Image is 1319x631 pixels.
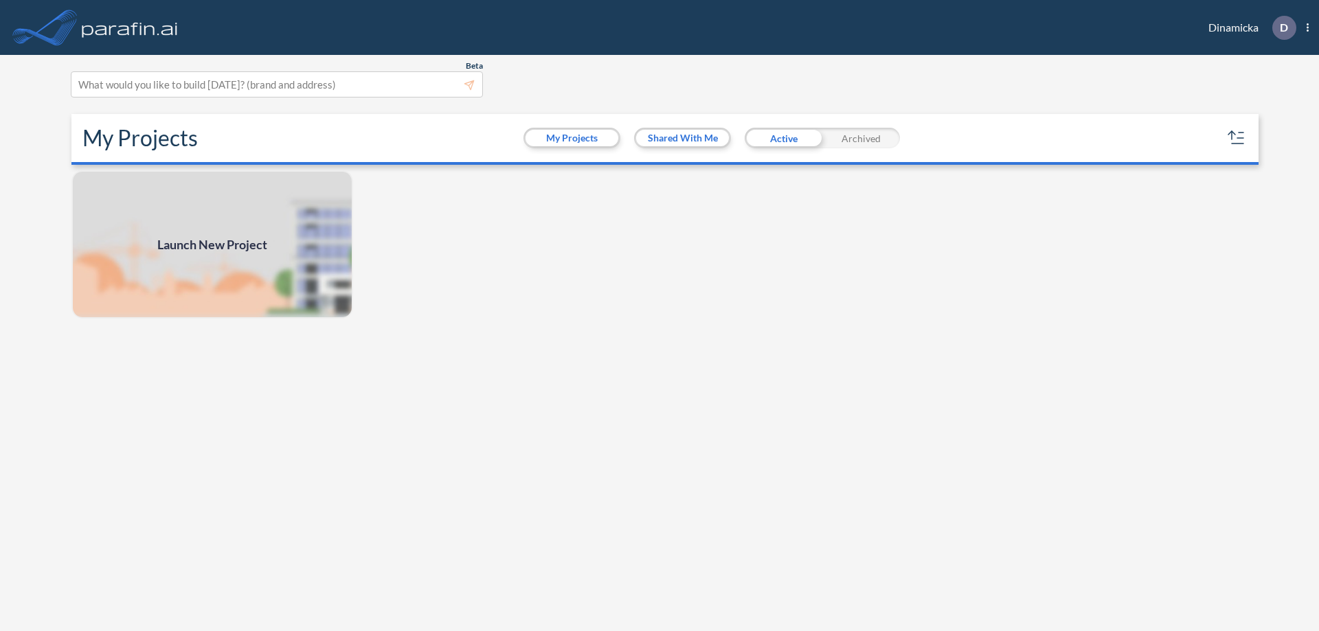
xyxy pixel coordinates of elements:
[526,130,618,146] button: My Projects
[822,128,900,148] div: Archived
[82,125,198,151] h2: My Projects
[157,236,267,254] span: Launch New Project
[71,170,353,319] a: Launch New Project
[745,128,822,148] div: Active
[71,170,353,319] img: add
[636,130,729,146] button: Shared With Me
[1188,16,1309,40] div: Dinamicka
[79,14,181,41] img: logo
[1280,21,1288,34] p: D
[466,60,483,71] span: Beta
[1226,127,1248,149] button: sort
